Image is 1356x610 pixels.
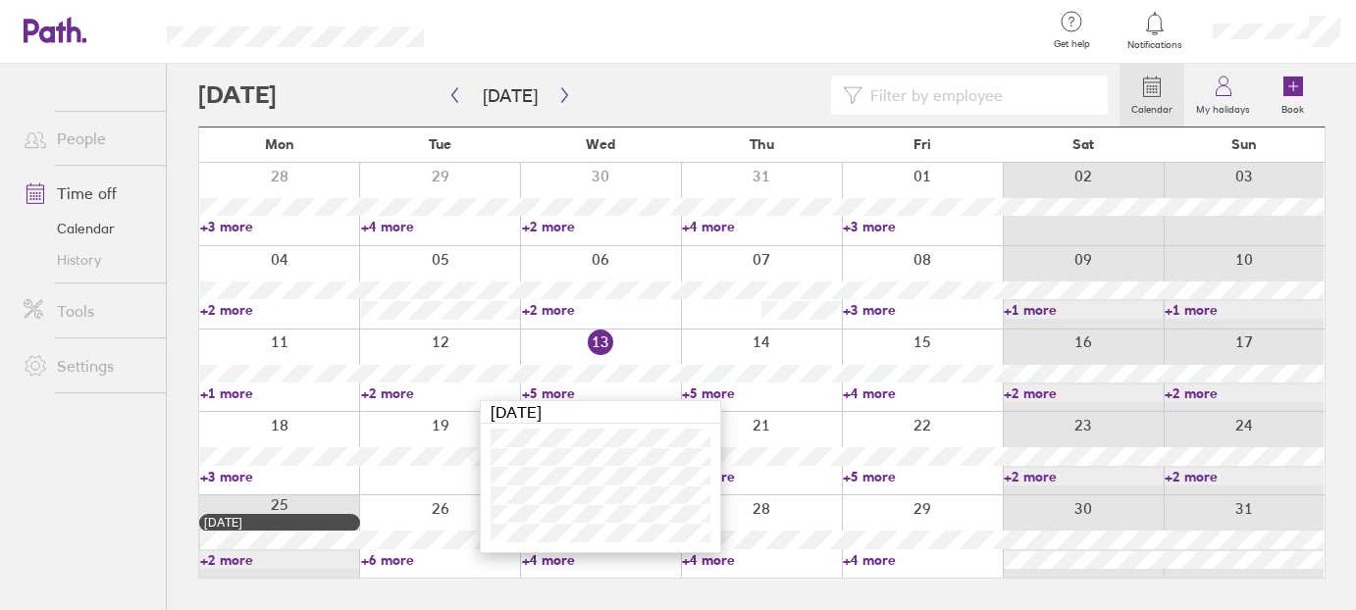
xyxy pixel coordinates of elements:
a: Tools [8,291,166,330]
label: My holidays [1184,98,1262,116]
a: +2 more [1165,468,1324,485]
a: +3 more [843,218,1002,235]
label: Calendar [1120,98,1184,116]
a: +3 more [200,218,359,235]
a: Calendar [1120,64,1184,127]
a: +4 more [682,218,841,235]
a: +2 more [1165,384,1324,402]
a: +1 more [200,384,359,402]
a: +5 more [843,468,1002,485]
span: Fri [913,136,931,152]
a: +2 more [200,301,359,319]
a: People [8,119,166,158]
a: Calendar [8,213,166,244]
a: +5 more [522,384,681,402]
a: +2 more [1004,468,1163,485]
span: Get help [1040,38,1104,50]
a: +4 more [682,551,841,569]
a: +1 more [1165,301,1324,319]
span: Wed [586,136,615,152]
a: My holidays [1184,64,1262,127]
span: Tue [429,136,451,152]
a: Settings [8,346,166,385]
div: [DATE] [481,401,720,424]
a: +2 more [522,218,681,235]
span: Sun [1231,136,1257,152]
a: +4 more [522,551,681,569]
a: Book [1262,64,1325,127]
div: [DATE] [204,516,355,530]
a: +6 more [361,551,520,569]
a: +2 more [361,384,520,402]
a: +4 more [843,384,1002,402]
a: +2 more [200,551,359,569]
a: +5 more [682,384,841,402]
a: +4 more [843,551,1002,569]
a: +4 more [361,218,520,235]
label: Book [1271,98,1317,116]
a: +2 more [1004,384,1163,402]
a: +2 more [522,301,681,319]
span: Mon [265,136,294,152]
a: Time off [8,174,166,213]
span: Thu [750,136,774,152]
a: +3 more [843,301,1002,319]
a: Notifications [1123,10,1187,51]
span: Notifications [1123,39,1187,51]
a: +3 more [200,468,359,485]
span: Sat [1072,136,1094,152]
a: +1 more [1004,301,1163,319]
a: History [8,244,166,276]
button: [DATE] [467,79,553,112]
a: +2 more [682,468,841,485]
input: Filter by employee [862,76,1096,114]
